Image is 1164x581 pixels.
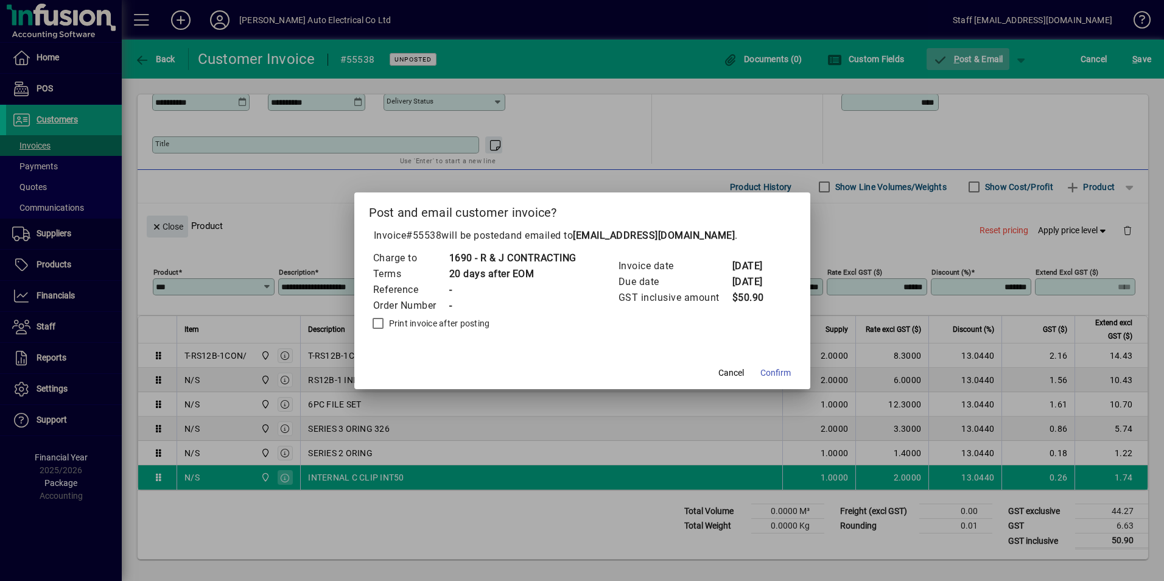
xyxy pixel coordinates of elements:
[354,192,810,228] h2: Post and email customer invoice?
[387,317,490,329] label: Print invoice after posting
[712,362,751,384] button: Cancel
[573,230,735,241] b: [EMAIL_ADDRESS][DOMAIN_NAME]
[449,298,577,314] td: -
[760,367,791,379] span: Confirm
[732,274,780,290] td: [DATE]
[618,258,732,274] td: Invoice date
[373,266,449,282] td: Terms
[369,228,796,243] p: Invoice will be posted .
[618,290,732,306] td: GST inclusive amount
[406,230,441,241] span: #55538
[505,230,735,241] span: and emailed to
[618,274,732,290] td: Due date
[732,258,780,274] td: [DATE]
[718,367,744,379] span: Cancel
[373,250,449,266] td: Charge to
[449,282,577,298] td: -
[449,266,577,282] td: 20 days after EOM
[373,282,449,298] td: Reference
[756,362,796,384] button: Confirm
[373,298,449,314] td: Order Number
[449,250,577,266] td: 1690 - R & J CONTRACTING
[732,290,780,306] td: $50.90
